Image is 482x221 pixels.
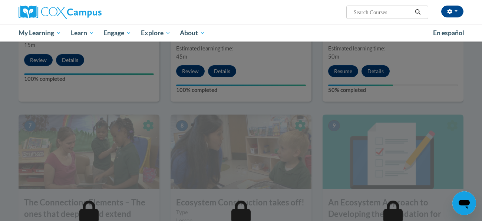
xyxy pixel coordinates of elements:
[66,24,99,42] a: Learn
[19,29,61,37] span: My Learning
[7,24,475,42] div: Main menu
[353,8,412,17] input: Search Courses
[71,29,94,37] span: Learn
[412,8,423,17] button: Search
[136,24,175,42] a: Explore
[14,24,66,42] a: My Learning
[19,6,102,19] img: Cox Campus
[99,24,136,42] a: Engage
[175,24,210,42] a: About
[452,191,476,215] iframe: Button to launch messaging window
[428,25,469,41] a: En español
[19,6,159,19] a: Cox Campus
[180,29,205,37] span: About
[141,29,171,37] span: Explore
[433,29,464,37] span: En español
[441,6,463,17] button: Account Settings
[103,29,131,37] span: Engage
